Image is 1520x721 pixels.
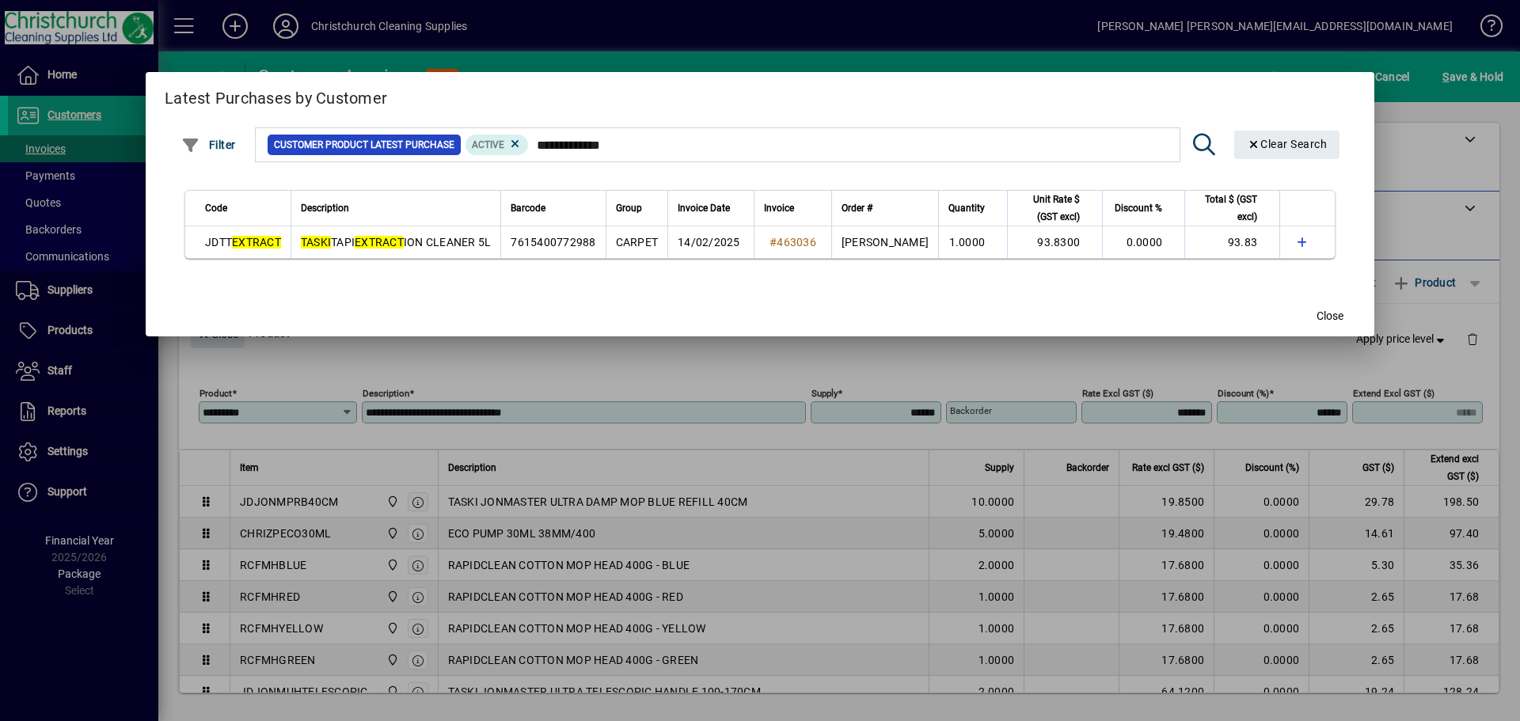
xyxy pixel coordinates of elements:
span: Barcode [511,199,545,217]
span: Customer Product Latest Purchase [274,137,454,153]
div: Unit Rate $ (GST excl) [1017,191,1094,226]
td: 14/02/2025 [667,226,754,258]
td: 1.0000 [938,226,1007,258]
span: Total $ (GST excl) [1195,191,1257,226]
span: Invoice [764,199,794,217]
em: EXTRACT [232,236,281,249]
span: Clear Search [1247,138,1328,150]
div: Total $ (GST excl) [1195,191,1271,226]
span: Code [205,199,227,217]
span: Active [472,139,504,150]
span: CARPET [616,236,659,249]
span: TAPI ION CLEANER 5L [301,236,492,249]
td: 0.0000 [1102,226,1184,258]
span: JDTT [205,236,281,249]
div: Invoice [764,199,822,217]
button: Close [1305,302,1355,330]
span: Quantity [948,199,985,217]
span: Invoice Date [678,199,730,217]
td: 93.83 [1184,226,1279,258]
h2: Latest Purchases by Customer [146,72,1374,118]
button: Filter [177,131,240,159]
em: TASKI [301,236,331,249]
span: Description [301,199,349,217]
span: Unit Rate $ (GST excl) [1017,191,1080,226]
div: Invoice Date [678,199,744,217]
div: Description [301,199,492,217]
div: Group [616,199,659,217]
td: [PERSON_NAME] [831,226,938,258]
span: 7615400772988 [511,236,595,249]
span: Close [1317,308,1343,324]
span: Group [616,199,642,217]
a: #463036 [764,233,822,251]
span: Filter [181,139,236,151]
div: Discount % [1112,199,1176,217]
div: Quantity [948,199,999,217]
mat-chip: Product Activation Status: Active [465,135,529,155]
span: 463036 [777,236,816,249]
div: Code [205,199,281,217]
span: Order # [842,199,872,217]
em: EXTRACT [355,236,404,249]
div: Barcode [511,199,595,217]
div: Order # [842,199,929,217]
button: Clear [1234,131,1340,159]
td: 93.8300 [1007,226,1102,258]
span: Discount % [1115,199,1162,217]
span: # [769,236,777,249]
